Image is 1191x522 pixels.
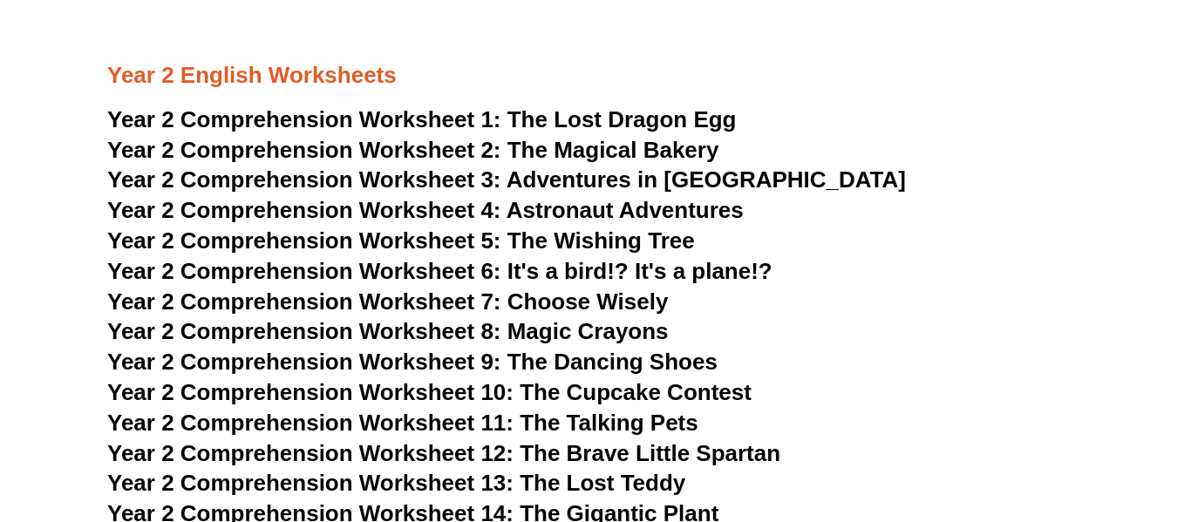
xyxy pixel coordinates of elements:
span: Year 2 Comprehension Worksheet 7: [107,288,501,315]
span: The Wishing Tree [507,227,695,254]
a: Year 2 Comprehension Worksheet 2: The Magical Bakery [107,137,718,163]
a: Year 2 Comprehension Worksheet 6: It's a bird!? It's a plane!? [107,258,772,284]
iframe: Chat Widget [902,325,1191,522]
span: Year 2 Comprehension Worksheet 2: [107,137,501,163]
h3: Year 2 English Worksheets [107,2,1084,90]
a: Year 2 Comprehension Worksheet 7: Choose Wisely [107,288,668,315]
a: Year 2 Comprehension Worksheet 10: The Cupcake Contest [107,379,752,405]
span: Year 2 Comprehension Worksheet 4: [107,197,501,223]
a: Year 2 Comprehension Worksheet 4: Astronaut Adventures [107,197,744,223]
span: The Magical Bakery [507,137,719,163]
a: Year 2 Comprehension Worksheet 8: Magic Crayons [107,318,669,344]
a: Year 2 Comprehension Worksheet 13: The Lost Teddy [107,470,685,496]
a: Year 2 Comprehension Worksheet 3: Adventures in [GEOGRAPHIC_DATA] [107,166,906,193]
span: Choose Wisely [507,288,669,315]
a: Year 2 Comprehension Worksheet 1: The Lost Dragon Egg [107,106,736,132]
a: Year 2 Comprehension Worksheet 5: The Wishing Tree [107,227,695,254]
span: Year 2 Comprehension Worksheet 3: [107,166,501,193]
span: The Lost Dragon Egg [507,106,737,132]
span: Year 2 Comprehension Worksheet 5: [107,227,501,254]
a: Year 2 Comprehension Worksheet 9: The Dancing Shoes [107,349,718,375]
a: Year 2 Comprehension Worksheet 11: The Talking Pets [107,410,698,436]
span: Year 2 Comprehension Worksheet 1: [107,106,501,132]
a: Year 2 Comprehension Worksheet 12: The Brave Little Spartan [107,440,780,466]
span: Astronaut Adventures [507,197,744,223]
span: Adventures in [GEOGRAPHIC_DATA] [507,166,906,193]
